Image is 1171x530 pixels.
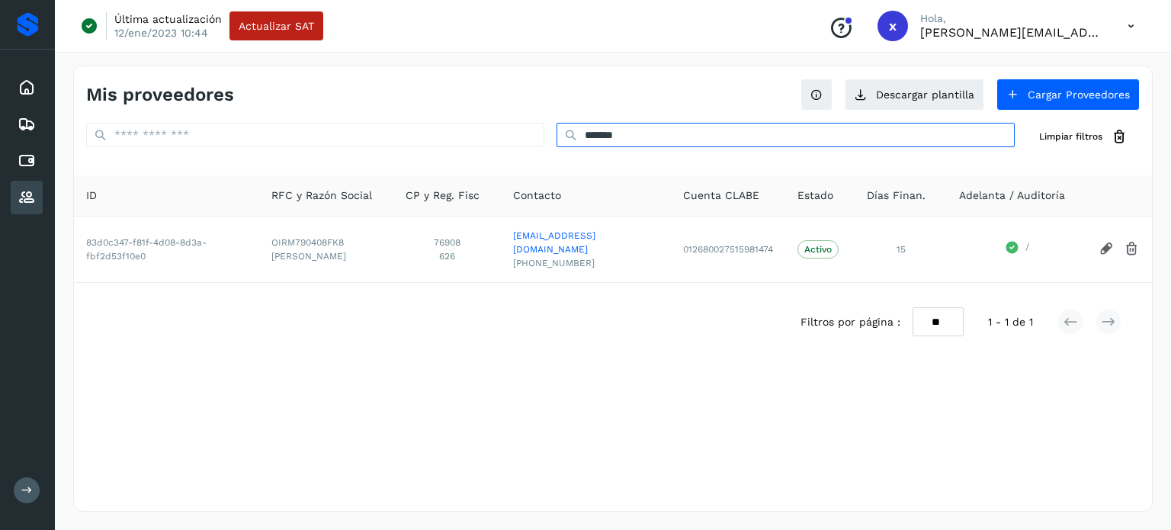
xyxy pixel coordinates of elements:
h4: Mis proveedores [86,84,234,106]
button: Limpiar filtros [1027,123,1140,151]
div: Inicio [11,71,43,104]
td: 83d0c347-f81f-4d08-8d3a-fbf2d53f10e0 [74,216,259,282]
span: RFC y Razón Social [271,188,372,204]
span: 15 [897,244,906,255]
td: 012680027515981474 [671,216,785,282]
span: Días Finan. [867,188,926,204]
p: 12/ene/2023 10:44 [114,26,208,40]
span: CP y Reg. Fisc [406,188,480,204]
span: ID [86,188,97,204]
span: Cuenta CLABE [683,188,759,204]
span: 76908 [406,236,489,249]
a: [EMAIL_ADDRESS][DOMAIN_NAME] [513,229,659,256]
span: 626 [406,249,489,263]
span: Contacto [513,188,561,204]
span: Estado [797,188,833,204]
span: 1 - 1 de 1 [988,314,1033,330]
p: Activo [804,244,832,255]
p: Hola, [920,12,1103,25]
button: Actualizar SAT [229,11,323,40]
span: Adelanta / Auditoría [959,188,1065,204]
button: Descargar plantilla [845,79,984,111]
p: xochitl.miranda@99minutos.com [920,25,1103,40]
p: Última actualización [114,12,222,26]
div: Proveedores [11,181,43,214]
span: OIRM790408FK8 [271,236,381,249]
span: [PERSON_NAME] [271,249,381,263]
span: Limpiar filtros [1039,130,1102,143]
div: / [959,240,1074,259]
div: Embarques [11,108,43,141]
div: Cuentas por pagar [11,144,43,178]
span: [PHONE_NUMBER] [513,256,659,270]
button: Cargar Proveedores [996,79,1140,111]
span: Actualizar SAT [239,21,314,31]
span: Filtros por página : [800,314,900,330]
